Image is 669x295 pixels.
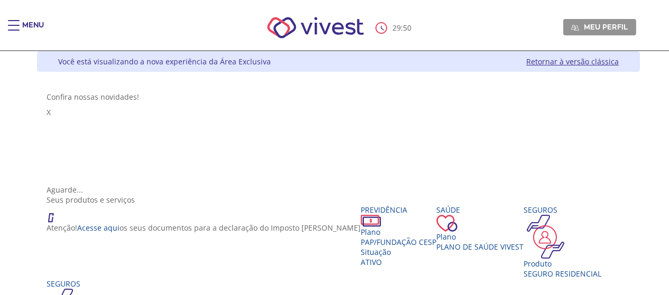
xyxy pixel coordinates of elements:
img: Meu perfil [571,24,579,32]
img: ico_seguros.png [524,215,567,259]
img: Vivest [255,5,375,50]
div: Seguros [47,279,177,289]
a: Meu perfil [563,19,636,35]
div: Aguarde... [47,185,630,195]
a: Seguros Produto SEGURO RESIDENCIAL [524,205,601,279]
img: ico_atencao.png [47,205,65,223]
div: Produto [524,259,601,269]
div: SEGURO RESIDENCIAL [524,269,601,279]
div: Previdência [361,205,436,215]
div: Menu [22,20,44,41]
span: Plano de Saúde VIVEST [436,242,524,252]
p: Atenção! os seus documentos para a declaração do Imposto [PERSON_NAME] [47,223,361,233]
a: Acesse aqui [77,223,120,233]
div: Plano [436,232,524,242]
span: 50 [403,23,411,33]
div: Saúde [436,205,524,215]
img: ico_dinheiro.png [361,215,381,227]
div: Você está visualizando a nova experiência da Área Exclusiva [58,56,271,66]
div: Seus produtos e serviços [47,195,630,205]
div: Situação [361,247,436,257]
div: Seguros [524,205,601,215]
div: : [375,22,414,34]
span: Meu perfil [584,22,628,32]
img: ico_coracao.png [436,215,457,232]
a: Previdência PlanoPAP/Fundação CESP SituaçãoAtivo [361,205,436,267]
a: Retornar à versão clássica [526,56,619,66]
div: Confira nossas novidades! [47,92,630,102]
div: Plano [361,227,436,237]
span: Ativo [361,257,382,267]
span: X [47,107,51,117]
span: PAP/Fundação CESP [361,237,436,247]
a: Saúde PlanoPlano de Saúde VIVEST [436,205,524,252]
span: 29 [392,23,401,33]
